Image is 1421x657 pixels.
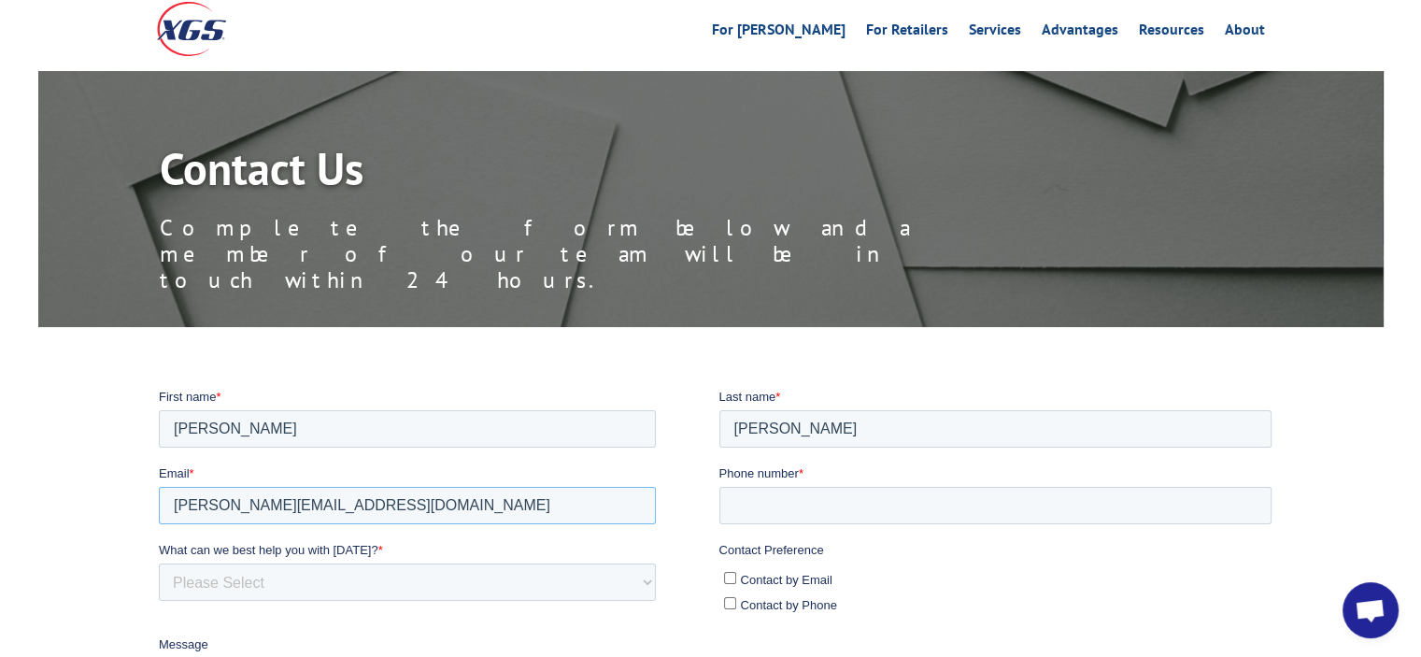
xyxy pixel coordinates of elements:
a: For [PERSON_NAME] [712,22,845,43]
div: Open chat [1343,582,1399,638]
span: Contact by Email [582,185,674,199]
a: For Retailers [866,22,948,43]
span: Contact Preference [561,155,665,169]
p: Complete the form below and a member of our team will be in touch within 24 hours. [160,215,1001,293]
a: Services [969,22,1021,43]
span: Contact by Phone [582,210,678,224]
a: About [1225,22,1265,43]
a: Resources [1139,22,1204,43]
span: Phone number [561,79,640,93]
input: Contact by Phone [565,209,577,221]
h1: Contact Us [160,146,1001,200]
a: Advantages [1042,22,1118,43]
input: Contact by Email [565,184,577,196]
span: Last name [561,2,618,16]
